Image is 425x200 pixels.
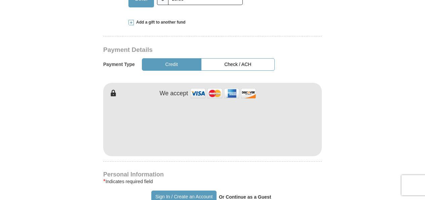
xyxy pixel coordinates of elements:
button: Credit [142,58,201,71]
img: credit cards accepted [190,86,257,101]
strong: Or Continue as a Guest [219,194,271,200]
h5: Payment Type [103,62,135,67]
h4: We accept [160,90,188,97]
span: Add a gift to another fund [134,20,186,25]
button: Check / ACH [201,58,275,71]
h4: Personal Information [103,172,322,177]
h3: Payment Details [103,46,275,54]
div: Indicates required field [103,177,322,186]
